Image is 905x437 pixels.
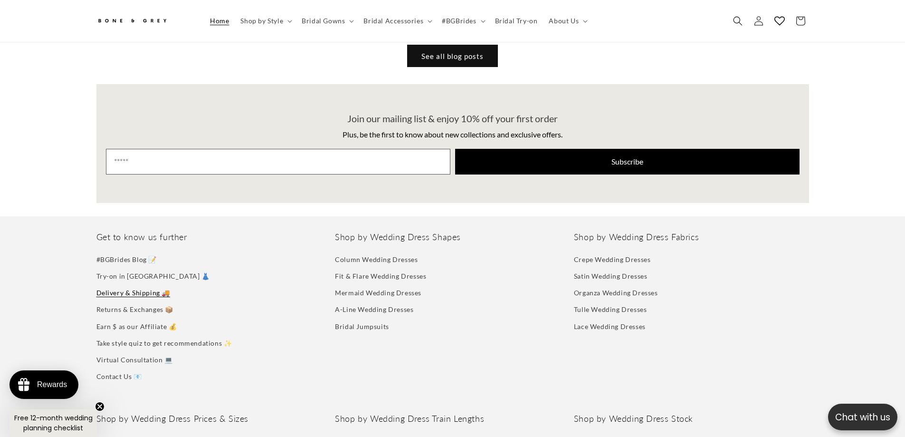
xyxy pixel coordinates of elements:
[96,232,332,243] h2: Get to know us further
[335,284,421,301] a: Mermaid Wedding Dresses
[240,17,283,25] span: Shop by Style
[574,268,648,284] a: Satin Wedding Dresses
[347,113,558,124] span: Join our mailing list & enjoy 10% off your first order
[436,11,489,31] summary: #BGBrides
[407,45,498,67] a: See all blog posts
[96,253,157,268] a: #BGBrides Blog 📝
[574,232,809,243] h2: Shop by Wedding Dress Fabrics
[96,301,174,318] a: Returns & Exchanges 📦
[96,268,210,284] a: Try-on in [GEOGRAPHIC_DATA] 👗
[455,149,800,175] button: Subscribe
[96,13,168,29] img: Bone and Grey Bridal
[204,11,235,31] a: Home
[96,351,173,368] a: Virtual Consultation 💻
[96,318,177,335] a: Earn $ as our Affiliate 💰
[358,11,436,31] summary: Bridal Accessories
[574,413,809,424] h2: Shop by Wedding Dress Stock
[10,409,97,437] div: Free 12-month wedding planning checklistClose teaser
[495,17,538,25] span: Bridal Try-on
[442,17,476,25] span: #BGBrides
[96,335,232,351] a: Take style quiz to get recommendations ✨
[96,368,142,385] a: Contact Us 📧
[574,253,651,268] a: Crepe Wedding Dresses
[335,301,413,318] a: A-Line Wedding Dresses
[93,10,195,32] a: Bone and Grey Bridal
[363,17,423,25] span: Bridal Accessories
[335,253,418,268] a: Column Wedding Dresses
[235,11,296,31] summary: Shop by Style
[828,404,897,430] button: Open chatbox
[210,17,229,25] span: Home
[296,11,358,31] summary: Bridal Gowns
[574,318,646,335] a: Lace Wedding Dresses
[574,284,658,301] a: Organza Wedding Dresses
[574,301,647,318] a: Tulle Wedding Dresses
[335,413,570,424] h2: Shop by Wedding Dress Train Lengths
[543,11,591,31] summary: About Us
[727,10,748,31] summary: Search
[302,17,345,25] span: Bridal Gowns
[489,11,543,31] a: Bridal Try-on
[14,413,93,433] span: Free 12-month wedding planning checklist
[106,149,450,175] input: Email
[96,284,171,301] a: Delivery & Shipping 🚚
[335,318,389,335] a: Bridal Jumpsuits
[335,268,426,284] a: Fit & Flare Wedding Dresses
[96,413,332,424] h2: Shop by Wedding Dress Prices & Sizes
[95,402,105,411] button: Close teaser
[549,17,579,25] span: About Us
[343,130,562,139] span: Plus, be the first to know about new collections and exclusive offers.
[335,232,570,243] h2: Shop by Wedding Dress Shapes
[828,410,897,424] p: Chat with us
[37,380,67,389] div: Rewards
